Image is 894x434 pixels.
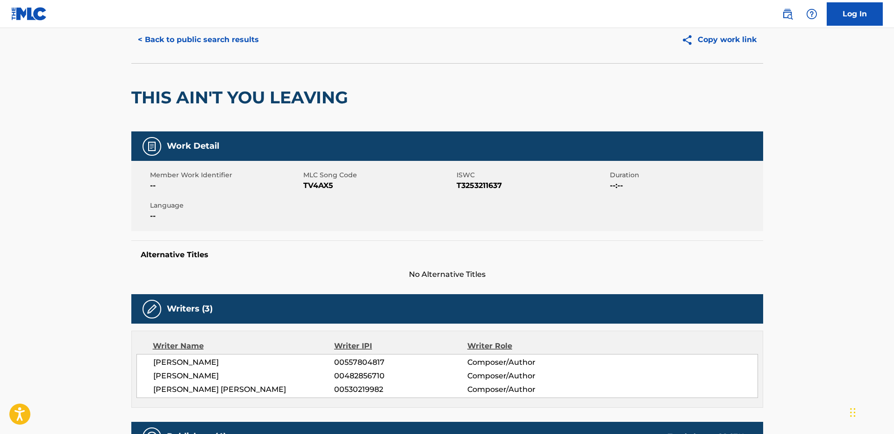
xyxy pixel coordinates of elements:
[150,180,301,191] span: --
[131,28,265,51] button: < Back to public search results
[150,210,301,222] span: --
[153,357,335,368] span: [PERSON_NAME]
[457,180,608,191] span: T3253211637
[153,340,335,352] div: Writer Name
[610,180,761,191] span: --:--
[146,141,157,152] img: Work Detail
[467,357,588,368] span: Composer/Author
[782,8,793,20] img: search
[806,8,817,20] img: help
[675,28,763,51] button: Copy work link
[131,269,763,280] span: No Alternative Titles
[303,180,454,191] span: TV4AX5
[334,357,467,368] span: 00557804817
[303,170,454,180] span: MLC Song Code
[141,250,754,260] h5: Alternative Titles
[167,304,213,314] h5: Writers (3)
[334,340,467,352] div: Writer IPI
[334,384,467,395] span: 00530219982
[150,170,301,180] span: Member Work Identifier
[153,370,335,382] span: [PERSON_NAME]
[467,340,588,352] div: Writer Role
[11,7,47,21] img: MLC Logo
[467,384,588,395] span: Composer/Author
[167,141,219,152] h5: Work Detail
[802,5,821,23] div: Help
[827,2,883,26] a: Log In
[457,170,608,180] span: ISWC
[467,370,588,382] span: Composer/Author
[850,398,856,427] div: Drag
[150,201,301,210] span: Language
[847,389,894,434] iframe: Chat Widget
[146,304,157,315] img: Writers
[778,5,797,23] a: Public Search
[334,370,467,382] span: 00482856710
[610,170,761,180] span: Duration
[131,87,353,108] h2: THIS AIN'T YOU LEAVING
[681,34,698,46] img: Copy work link
[153,384,335,395] span: [PERSON_NAME] [PERSON_NAME]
